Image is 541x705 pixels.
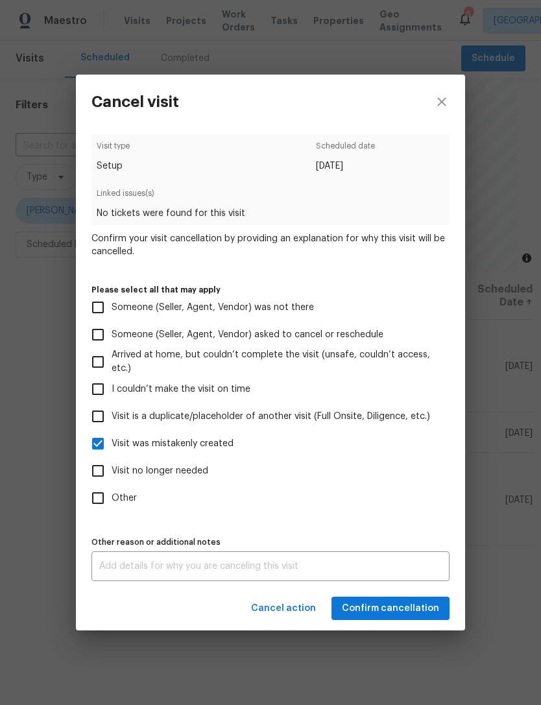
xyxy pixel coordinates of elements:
[112,410,430,424] span: Visit is a duplicate/placeholder of another visit (Full Onsite, Diligence, etc.)
[316,160,375,173] span: [DATE]
[331,597,450,621] button: Confirm cancellation
[112,328,383,342] span: Someone (Seller, Agent, Vendor) asked to cancel or reschedule
[97,139,130,160] span: Visit type
[97,160,130,173] span: Setup
[91,286,450,294] label: Please select all that may apply
[246,597,321,621] button: Cancel action
[112,348,439,376] span: Arrived at home, but couldn’t complete the visit (unsafe, couldn’t access, etc.)
[91,93,179,111] h3: Cancel visit
[112,492,137,505] span: Other
[97,187,444,207] span: Linked issues(s)
[112,301,314,315] span: Someone (Seller, Agent, Vendor) was not there
[91,232,450,258] span: Confirm your visit cancellation by providing an explanation for why this visit will be cancelled.
[97,207,444,220] span: No tickets were found for this visit
[342,601,439,617] span: Confirm cancellation
[112,437,234,451] span: Visit was mistakenly created
[112,383,250,396] span: I couldn’t make the visit on time
[418,75,465,129] button: close
[112,464,208,478] span: Visit no longer needed
[316,139,375,160] span: Scheduled date
[251,601,316,617] span: Cancel action
[91,538,450,546] label: Other reason or additional notes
